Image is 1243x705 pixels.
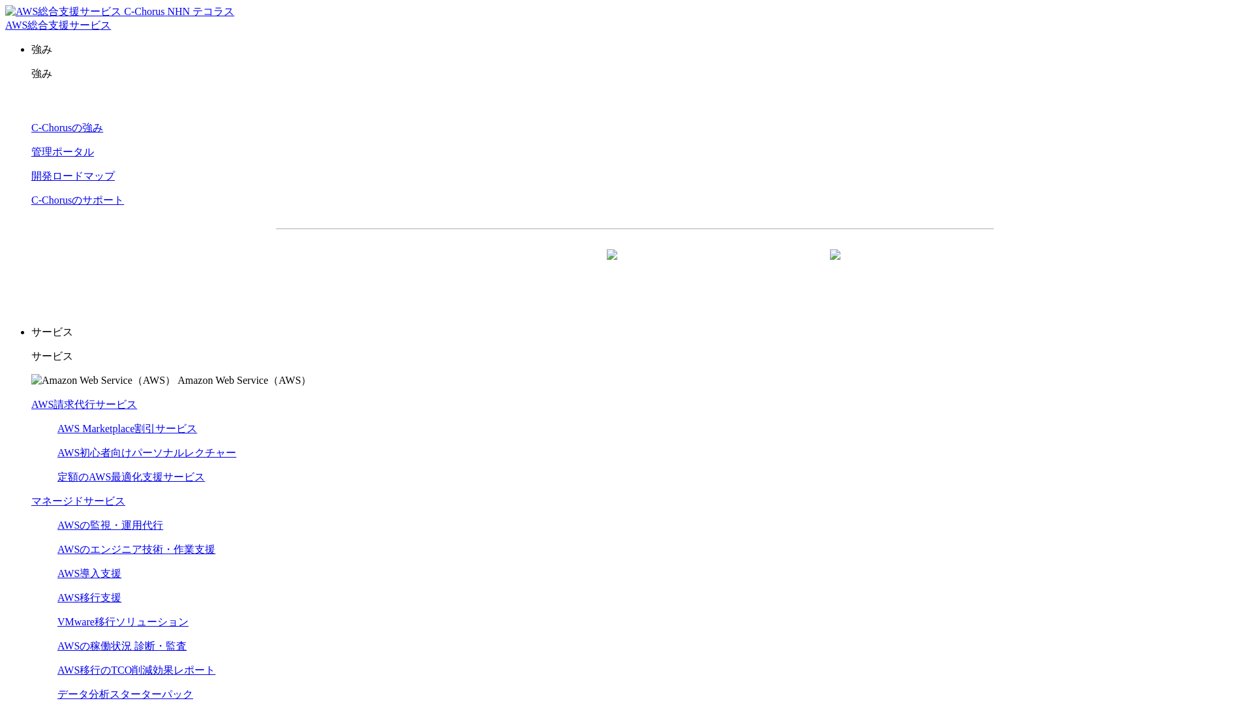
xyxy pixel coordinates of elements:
a: AWS請求代行サービス [31,399,137,410]
a: 資料を請求する [418,250,628,283]
a: 定額のAWS最適化支援サービス [57,471,205,482]
a: まずは相談する [641,250,852,283]
a: 開発ロードマップ [31,170,115,181]
a: VMware移行ソリューション [57,616,189,627]
a: AWS初心者向けパーソナルレクチャー [57,447,236,458]
a: AWSの監視・運用代行 [57,520,163,531]
a: AWS Marketplace割引サービス [57,423,197,434]
span: Amazon Web Service（AWS） [177,375,311,386]
a: データ分析スターターパック [57,689,193,700]
p: 強み [31,43,1238,57]
a: AWSのエンジニア技術・作業支援 [57,544,215,555]
a: C-Chorusのサポート [31,195,124,206]
a: AWS総合支援サービス C-Chorus NHN テコラスAWS総合支援サービス [5,6,234,31]
a: 管理ポータル [31,146,94,157]
p: 強み [31,67,1238,81]
a: AWS導入支援 [57,568,121,579]
a: C-Chorusの強み [31,122,103,133]
a: AWS移行のTCO削減効果レポート [57,665,215,676]
a: マネージドサービス [31,495,125,507]
a: AWS移行支援 [57,592,121,603]
a: AWSの稼働状況 診断・監査 [57,640,187,651]
img: AWS総合支援サービス C-Chorus [5,5,165,19]
img: 矢印 [830,249,840,283]
img: 矢印 [607,249,617,283]
p: サービス [31,326,1238,339]
img: Amazon Web Service（AWS） [31,374,176,388]
p: サービス [31,350,1238,364]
